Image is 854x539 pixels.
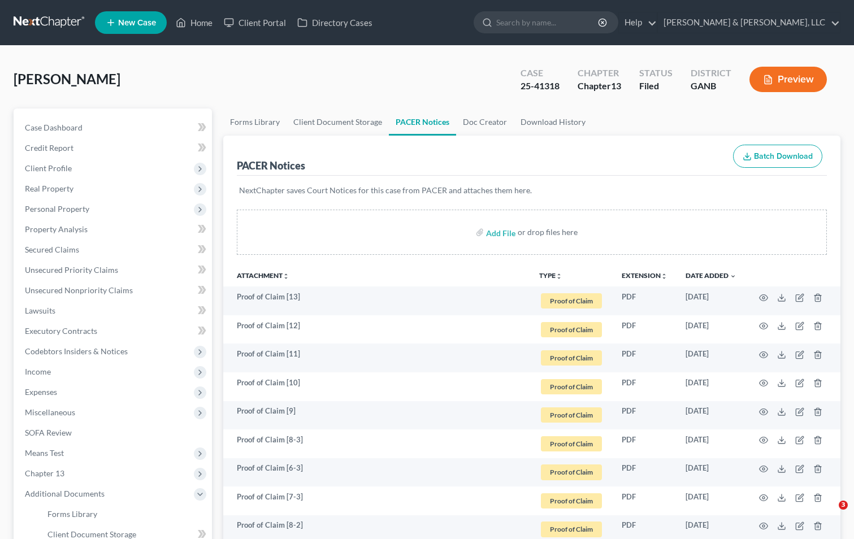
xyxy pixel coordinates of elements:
span: Expenses [25,387,57,397]
a: Proof of Claim [539,463,604,481]
td: [DATE] [677,401,745,430]
span: Personal Property [25,204,89,214]
a: Proof of Claim [539,492,604,510]
a: Lawsuits [16,301,212,321]
a: Proof of Claim [539,349,604,367]
td: [DATE] [677,372,745,401]
span: Miscellaneous [25,407,75,417]
span: Client Profile [25,163,72,173]
a: Forms Library [223,108,287,136]
a: Unsecured Nonpriority Claims [16,280,212,301]
a: SOFA Review [16,423,212,443]
td: PDF [613,429,677,458]
span: Proof of Claim [541,322,602,337]
a: Forms Library [38,504,212,524]
td: PDF [613,315,677,344]
button: TYPEunfold_more [539,272,562,280]
a: Case Dashboard [16,118,212,138]
td: Proof of Claim [6-3] [223,458,530,487]
a: Proof of Claim [539,292,604,310]
i: unfold_more [661,273,667,280]
span: [PERSON_NAME] [14,71,120,87]
span: Proof of Claim [541,436,602,451]
a: Executory Contracts [16,321,212,341]
a: Client Portal [218,12,292,33]
span: Proof of Claim [541,350,602,366]
a: Proof of Claim [539,320,604,339]
td: Proof of Claim [8-3] [223,429,530,458]
span: Real Property [25,184,73,193]
span: Client Document Storage [47,529,136,539]
td: [DATE] [677,315,745,344]
td: Proof of Claim [9] [223,401,530,430]
span: 3 [839,501,848,510]
div: Chapter [578,80,621,93]
a: Proof of Claim [539,520,604,538]
span: Proof of Claim [541,407,602,423]
td: [DATE] [677,344,745,372]
span: Batch Download [754,151,813,161]
a: Proof of Claim [539,377,604,396]
td: PDF [613,458,677,487]
div: GANB [691,80,731,93]
span: New Case [118,19,156,27]
div: Chapter [578,67,621,80]
button: Preview [749,67,827,92]
td: PDF [613,401,677,430]
a: Download History [514,108,592,136]
p: NextChapter saves Court Notices for this case from PACER and attaches them here. [239,185,825,196]
a: Doc Creator [456,108,514,136]
a: Directory Cases [292,12,378,33]
a: Proof of Claim [539,434,604,453]
span: Unsecured Priority Claims [25,265,118,275]
td: Proof of Claim [7-3] [223,486,530,515]
span: 13 [611,80,621,91]
i: expand_more [730,273,736,280]
span: Codebtors Insiders & Notices [25,346,128,356]
a: Extensionunfold_more [622,271,667,280]
span: Property Analysis [25,224,88,234]
div: Filed [639,80,673,93]
i: unfold_more [556,273,562,280]
div: Status [639,67,673,80]
span: Secured Claims [25,245,79,254]
a: PACER Notices [389,108,456,136]
div: 25-41318 [521,80,560,93]
a: Proof of Claim [539,406,604,424]
i: unfold_more [283,273,289,280]
a: Client Document Storage [287,108,389,136]
div: PACER Notices [237,159,305,172]
a: Credit Report [16,138,212,158]
span: Proof of Claim [541,379,602,394]
td: PDF [613,372,677,401]
a: Secured Claims [16,240,212,260]
span: Proof of Claim [541,464,602,480]
td: PDF [613,344,677,372]
a: Unsecured Priority Claims [16,260,212,280]
a: Property Analysis [16,219,212,240]
td: PDF [613,486,677,515]
span: Lawsuits [25,306,55,315]
td: PDF [613,286,677,315]
a: [PERSON_NAME] & [PERSON_NAME], LLC [658,12,840,33]
span: Income [25,367,51,376]
span: Forms Library [47,509,97,519]
td: Proof of Claim [12] [223,315,530,344]
iframe: Intercom live chat [816,501,843,528]
div: District [691,67,731,80]
td: Proof of Claim [10] [223,372,530,401]
span: Proof of Claim [541,293,602,308]
td: [DATE] [677,429,745,458]
td: Proof of Claim [13] [223,286,530,315]
div: or drop files here [518,227,578,238]
a: Date Added expand_more [686,271,736,280]
td: [DATE] [677,486,745,515]
a: Help [619,12,657,33]
span: Credit Report [25,143,73,153]
span: Chapter 13 [25,468,64,478]
span: Executory Contracts [25,326,97,336]
td: [DATE] [677,458,745,487]
input: Search by name... [496,12,600,33]
span: SOFA Review [25,428,72,437]
span: Case Dashboard [25,123,83,132]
